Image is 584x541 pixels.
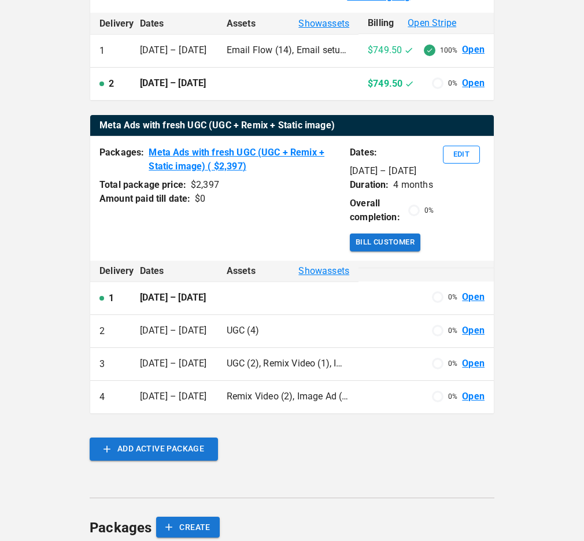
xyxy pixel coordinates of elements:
[90,115,494,136] table: active packages table
[227,390,349,403] p: Remix Video (2), Image Ad (2), Ad setup (5)
[99,192,190,206] p: Amount paid till date:
[99,146,144,173] p: Packages:
[393,178,433,192] p: 4 months
[462,390,485,403] a: Open
[90,517,151,539] h6: Packages
[131,314,217,347] td: [DATE] – [DATE]
[191,178,219,192] div: $ 2,397
[195,192,205,206] div: $ 0
[99,44,105,58] p: 1
[448,391,457,402] p: 0 %
[131,281,217,314] td: [DATE] – [DATE]
[350,234,420,251] button: Bill Customer
[424,205,434,216] p: 0 %
[298,264,349,278] span: Show assets
[156,517,219,538] button: CREATE
[131,67,217,100] td: [DATE] – [DATE]
[368,43,413,57] p: $749.50
[462,77,485,90] a: Open
[350,146,377,160] p: Dates:
[99,324,105,338] p: 2
[358,13,494,34] th: Billing
[440,45,457,55] p: 100%
[99,357,105,371] p: 3
[109,77,114,91] p: 2
[131,261,217,282] th: Dates
[131,13,217,34] th: Dates
[462,324,485,338] a: Open
[99,178,186,192] p: Total package price:
[448,78,457,88] p: 0 %
[90,115,494,136] th: Meta Ads with fresh UGC (UGC + Remix + Static image)
[227,357,349,370] p: UGC (2), Remix Video (1), Image Ad (1), Ad setup (4)
[443,146,480,164] button: Edit
[227,44,349,57] p: Email Flow (14), Email setup (14)
[448,358,457,369] p: 0 %
[227,17,349,31] div: Assets
[298,17,349,31] span: Show assets
[131,347,217,380] td: [DATE] – [DATE]
[448,292,457,302] p: 0 %
[90,13,131,34] th: Delivery
[462,357,485,370] a: Open
[350,178,389,192] p: Duration:
[350,164,416,178] p: [DATE] – [DATE]
[350,197,404,224] p: Overall completion:
[131,380,217,413] td: [DATE] – [DATE]
[131,34,217,67] td: [DATE] – [DATE]
[408,16,456,30] span: Open Stripe
[90,438,218,461] button: ADD ACTIVE PACKAGE
[462,291,485,304] a: Open
[227,264,349,278] div: Assets
[90,261,131,282] th: Delivery
[448,325,457,336] p: 0 %
[368,77,414,91] p: $749.50
[109,291,114,305] p: 1
[462,43,485,57] a: Open
[99,390,105,404] p: 4
[149,146,341,173] a: Meta Ads with fresh UGC (UGC + Remix + Static image) ( $2,397)
[227,324,349,338] p: UGC (4)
